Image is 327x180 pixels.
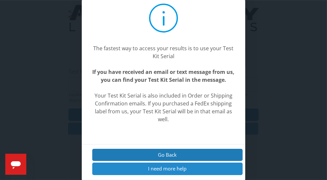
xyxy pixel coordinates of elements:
center: Your Test Kit Serial is also included in Order or Shipping Confirmation emails. If you purchased ... [92,92,235,123]
iframe: Button to launch messaging window [5,154,26,175]
button: I need more help [92,163,243,175]
center: The fastest way to access your results is to use your Test Kit Serial [92,44,235,60]
button: Go Back [92,149,243,161]
center: If you have received an email or text message from us, you can find your Test Kit Serial in the m... [92,68,235,84]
